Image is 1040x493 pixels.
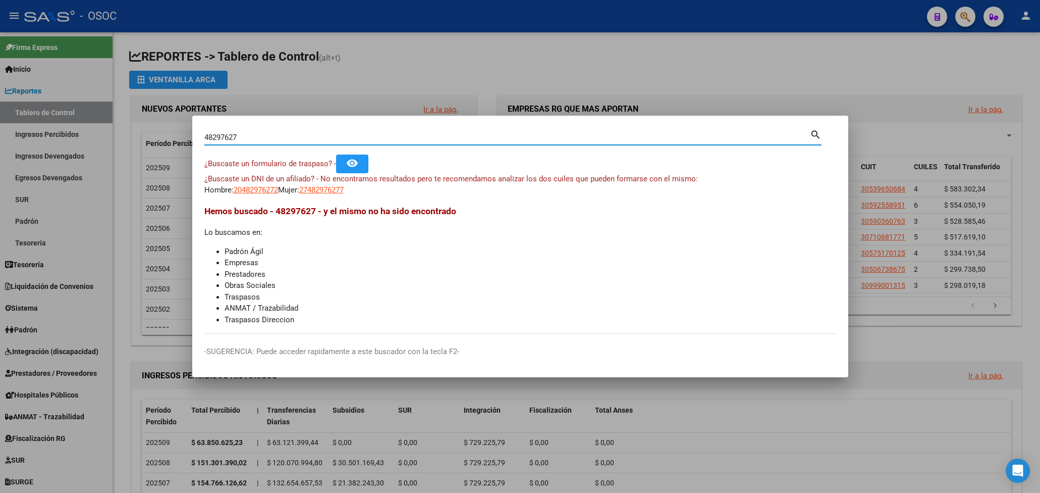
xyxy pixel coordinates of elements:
li: ANMAT / Trazabilidad [225,303,836,314]
span: ¿Buscaste un DNI de un afiliado? - No encontramos resultados pero te recomendamos analizar los do... [204,174,698,183]
li: Padrón Ágil [225,246,836,258]
mat-icon: remove_red_eye [346,157,358,169]
li: Obras Sociales [225,280,836,291]
li: Empresas [225,257,836,269]
span: ¿Buscaste un formulario de traspaso? - [204,159,336,168]
li: Prestadores [225,269,836,280]
div: Lo buscamos en: [204,205,836,325]
mat-icon: search [810,128,822,140]
li: Traspasos Direccion [225,314,836,326]
li: Traspasos [225,291,836,303]
p: -SUGERENCIA: Puede acceder rapidamente a este buscador con la tecla F2- [204,346,836,358]
span: 20482976272 [234,185,278,194]
span: Hemos buscado - 48297627 - y el mismo no ha sido encontrado [204,206,456,216]
div: Open Intercom Messenger [1006,459,1030,483]
span: 27482976277 [299,185,344,194]
div: Hombre: Mujer: [204,173,836,196]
